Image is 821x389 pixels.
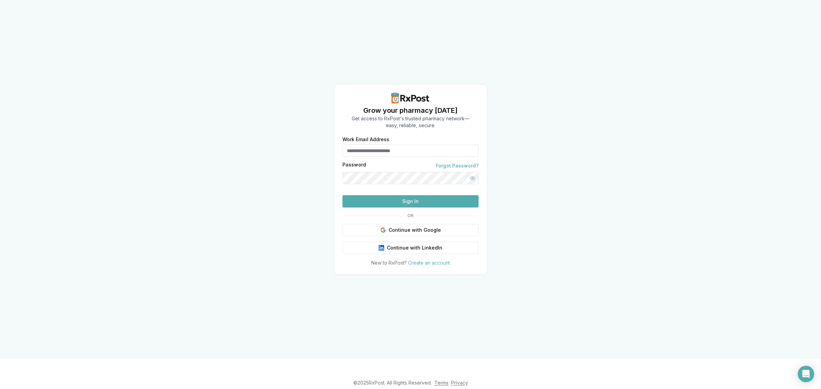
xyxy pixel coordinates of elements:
a: Create an account [408,260,450,266]
img: Google [380,227,386,233]
span: New to RxPost? [371,260,407,266]
button: Continue with LinkedIn [342,242,479,254]
span: OR [405,213,416,218]
button: Sign In [342,195,479,207]
img: LinkedIn [379,245,384,251]
img: RxPost Logo [389,93,432,104]
button: Show password [466,172,479,184]
label: Password [342,162,366,169]
label: Work Email Address [342,137,479,142]
p: Get access to RxPost's trusted pharmacy network— easy, reliable, secure. [352,115,469,129]
button: Continue with Google [342,224,479,236]
h1: Grow your pharmacy [DATE] [352,106,469,115]
a: Terms [434,380,448,386]
a: Privacy [451,380,468,386]
a: Forgot Password? [436,162,479,169]
div: Open Intercom Messenger [798,366,814,382]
